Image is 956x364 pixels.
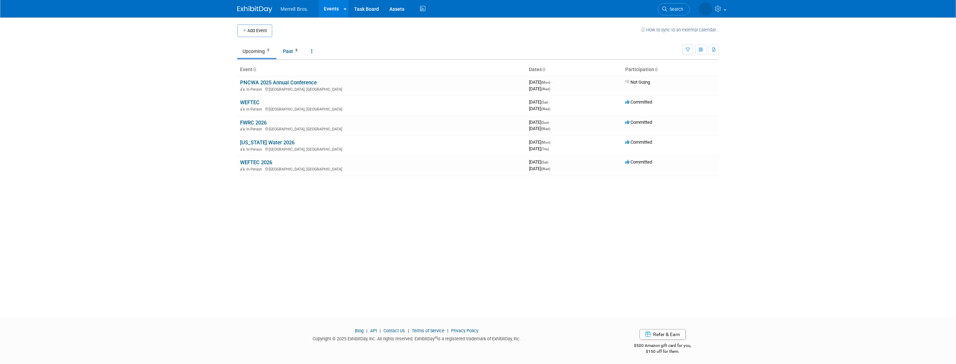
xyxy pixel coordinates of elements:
[541,87,550,91] span: (Wed)
[237,45,276,58] a: Upcoming5
[529,146,549,151] span: [DATE]
[240,99,260,106] a: WEFTEC
[542,67,545,72] a: Sort by Start Date
[265,48,271,53] span: 5
[246,107,264,112] span: In-Person
[529,120,551,125] span: [DATE]
[625,159,652,165] span: Committed
[551,139,552,145] span: -
[541,160,548,164] span: (Sat)
[451,328,478,333] a: Privacy Policy
[606,349,719,355] div: $150 off for them.
[240,166,523,172] div: [GEOGRAPHIC_DATA], [GEOGRAPHIC_DATA]
[625,120,652,125] span: Committed
[365,328,369,333] span: |
[240,146,523,152] div: [GEOGRAPHIC_DATA], [GEOGRAPHIC_DATA]
[378,328,382,333] span: |
[529,86,550,91] span: [DATE]
[667,7,683,12] span: Search
[529,106,550,111] span: [DATE]
[240,167,245,170] img: In-Person Event
[240,86,523,92] div: [GEOGRAPHIC_DATA], [GEOGRAPHIC_DATA]
[541,107,550,111] span: (Wed)
[654,67,658,72] a: Sort by Participation Type
[640,329,686,340] a: Refer & Earn
[293,48,299,53] span: 8
[529,126,550,131] span: [DATE]
[541,127,550,131] span: (Wed)
[541,81,550,84] span: (Mon)
[529,166,550,171] span: [DATE]
[253,67,256,72] a: Sort by Event Name
[550,120,551,125] span: -
[246,87,264,92] span: In-Person
[355,328,364,333] a: Blog
[541,141,550,144] span: (Mon)
[240,106,523,112] div: [GEOGRAPHIC_DATA], [GEOGRAPHIC_DATA]
[658,3,690,15] a: Search
[237,24,272,37] button: Add Event
[446,328,450,333] span: |
[240,126,523,131] div: [GEOGRAPHIC_DATA], [GEOGRAPHIC_DATA]
[246,167,264,172] span: In-Person
[281,6,308,12] span: Merrell Bros.
[529,99,550,105] span: [DATE]
[529,159,550,165] span: [DATE]
[240,107,245,111] img: In-Person Event
[606,338,719,354] div: $500 Amazon gift card for you,
[529,139,552,145] span: [DATE]
[625,139,652,145] span: Committed
[412,328,445,333] a: Terms of Service
[240,147,245,151] img: In-Person Event
[240,139,294,146] a: [US_STATE] Water 2026
[406,328,411,333] span: |
[240,159,272,166] a: WEFTEC 2026
[541,121,549,124] span: (Sun)
[240,127,245,130] img: In-Person Event
[383,328,405,333] a: Contact Us
[699,2,712,16] img: Brian Hertzog
[246,127,264,131] span: In-Person
[541,147,549,151] span: (Thu)
[240,120,267,126] a: FWRC 2026
[237,64,526,76] th: Event
[370,328,377,333] a: API
[526,64,622,76] th: Dates
[625,99,652,105] span: Committed
[549,99,550,105] span: -
[435,336,437,340] sup: ®
[237,334,596,342] div: Copyright © 2025 ExhibitDay, Inc. All rights reserved. ExhibitDay is a registered trademark of Ex...
[641,27,719,32] a: How to sync to an external calendar...
[541,167,550,171] span: (Wed)
[529,79,552,85] span: [DATE]
[541,100,548,104] span: (Sat)
[622,64,719,76] th: Participation
[625,79,650,85] span: Not Going
[237,6,272,13] img: ExhibitDay
[240,87,245,91] img: In-Person Event
[278,45,305,58] a: Past8
[549,159,550,165] span: -
[246,147,264,152] span: In-Person
[240,79,317,86] a: PNCWA 2025 Annual Conference
[551,79,552,85] span: -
